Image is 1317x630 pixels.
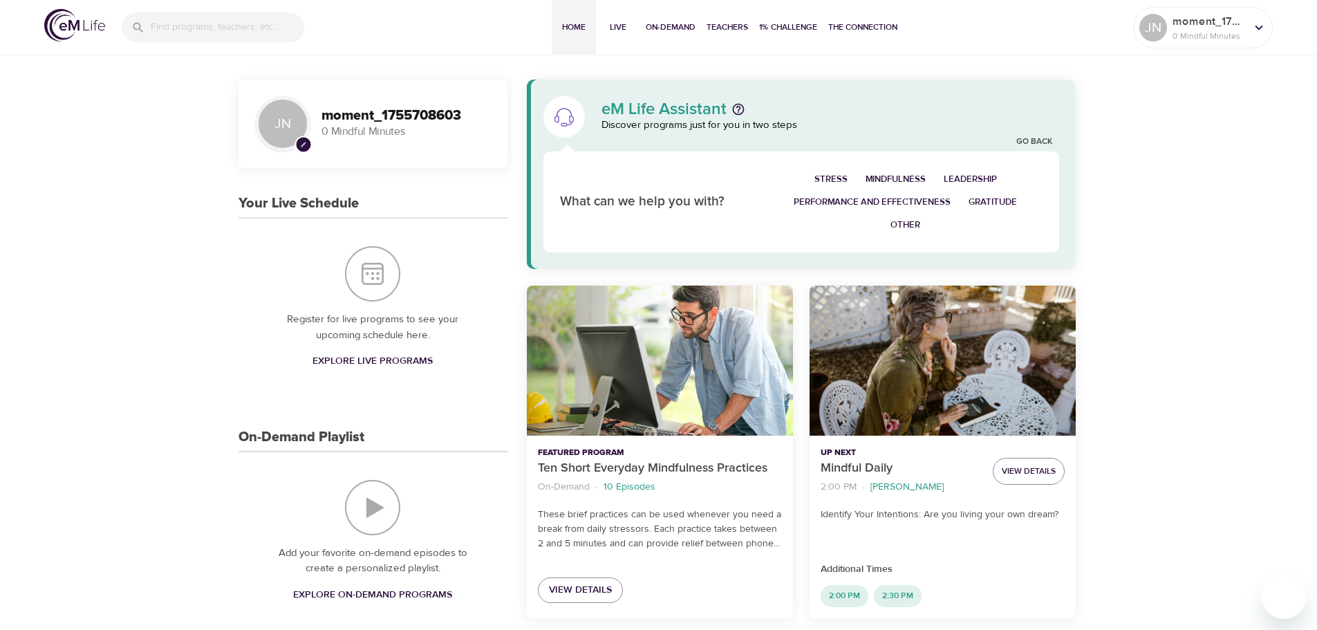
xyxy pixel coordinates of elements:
[601,101,727,118] p: eM Life Assistant
[874,585,922,607] div: 2:30 PM
[288,582,458,608] a: Explore On-Demand Programs
[527,286,793,436] button: Ten Short Everyday Mindfulness Practices
[560,192,751,212] p: What can we help you with?
[1262,575,1306,619] iframe: Button to launch messaging window
[821,508,1065,522] p: Identify Your Intentions: Are you living your own dream?
[557,20,590,35] span: Home
[810,286,1076,436] button: Mindful Daily
[604,480,655,494] p: 10 Episodes
[821,585,868,607] div: 2:00 PM
[881,214,929,237] button: Other
[785,191,960,214] button: Performance and Effectiveness
[601,118,1060,133] p: Discover programs just for you in two steps
[1016,136,1052,148] a: Go Back
[874,590,922,602] span: 2:30 PM
[312,353,433,370] span: Explore Live Programs
[828,20,897,35] span: The Connection
[805,168,857,191] button: Stress
[345,480,400,535] img: On-Demand Playlist
[321,108,491,124] h3: moment_1755708603
[293,586,452,604] span: Explore On-Demand Programs
[969,194,1017,210] span: Gratitude
[601,20,635,35] span: Live
[935,168,1006,191] button: Leadership
[821,447,982,459] p: Up Next
[151,12,304,42] input: Find programs, teachers, etc...
[759,20,817,35] span: 1% Challenge
[870,480,944,494] p: [PERSON_NAME]
[553,106,575,128] img: eM Life Assistant
[1173,30,1246,42] p: 0 Mindful Minutes
[266,546,480,577] p: Add your favorite on-demand episodes to create a personalized playlist.
[538,577,623,603] a: View Details
[538,478,782,497] nav: breadcrumb
[1173,13,1246,30] p: moment_1755708603
[239,196,359,212] h3: Your Live Schedule
[707,20,748,35] span: Teachers
[321,124,491,140] p: 0 Mindful Minutes
[814,172,848,187] span: Stress
[944,172,997,187] span: Leadership
[993,458,1065,485] button: View Details
[890,217,920,233] span: Other
[549,582,612,599] span: View Details
[960,191,1026,214] button: Gratitude
[595,478,598,497] li: ·
[307,349,438,374] a: Explore Live Programs
[538,447,782,459] p: Featured Program
[857,168,935,191] button: Mindfulness
[538,508,782,551] p: These brief practices can be used whenever you need a break from daily stressors. Each practice t...
[821,480,857,494] p: 2:00 PM
[266,312,480,343] p: Register for live programs to see your upcoming schedule here.
[821,478,982,497] nav: breadcrumb
[239,429,364,445] h3: On-Demand Playlist
[866,172,926,187] span: Mindfulness
[646,20,695,35] span: On-Demand
[1139,14,1167,41] div: JN
[255,96,310,151] div: JN
[1002,464,1056,479] span: View Details
[538,480,590,494] p: On-Demand
[821,459,982,478] p: Mindful Daily
[345,246,400,302] img: Your Live Schedule
[794,194,951,210] span: Performance and Effectiveness
[862,478,865,497] li: ·
[821,562,1065,577] p: Additional Times
[44,9,105,41] img: logo
[538,459,782,478] p: Ten Short Everyday Mindfulness Practices
[821,590,868,602] span: 2:00 PM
